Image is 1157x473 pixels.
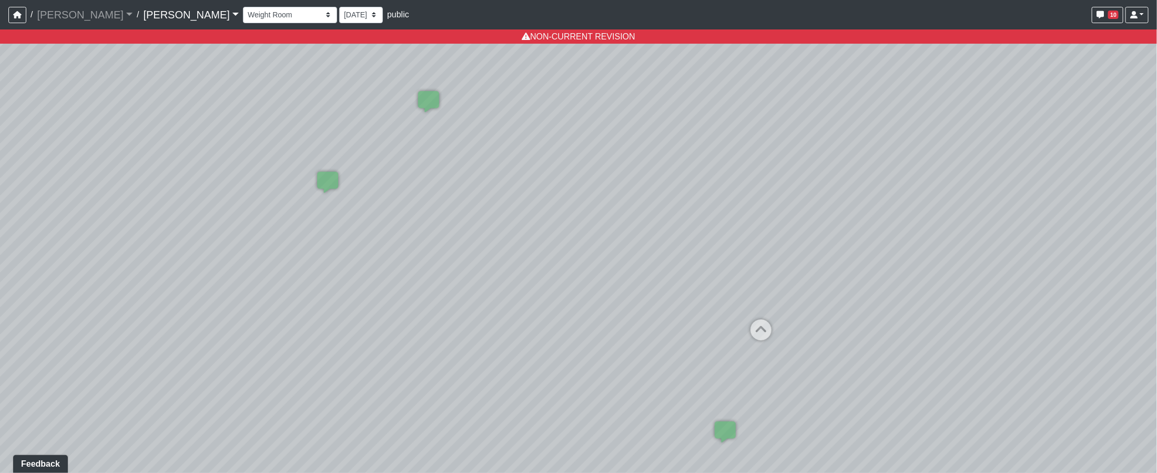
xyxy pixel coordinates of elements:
[26,4,37,25] span: /
[143,4,239,25] a: [PERSON_NAME]
[522,32,635,41] a: NON-CURRENT REVISION
[37,4,133,25] a: [PERSON_NAME]
[8,452,70,473] iframe: Ybug feedback widget
[1092,7,1123,23] button: 10
[133,4,143,25] span: /
[1108,11,1119,19] span: 10
[387,10,409,19] span: public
